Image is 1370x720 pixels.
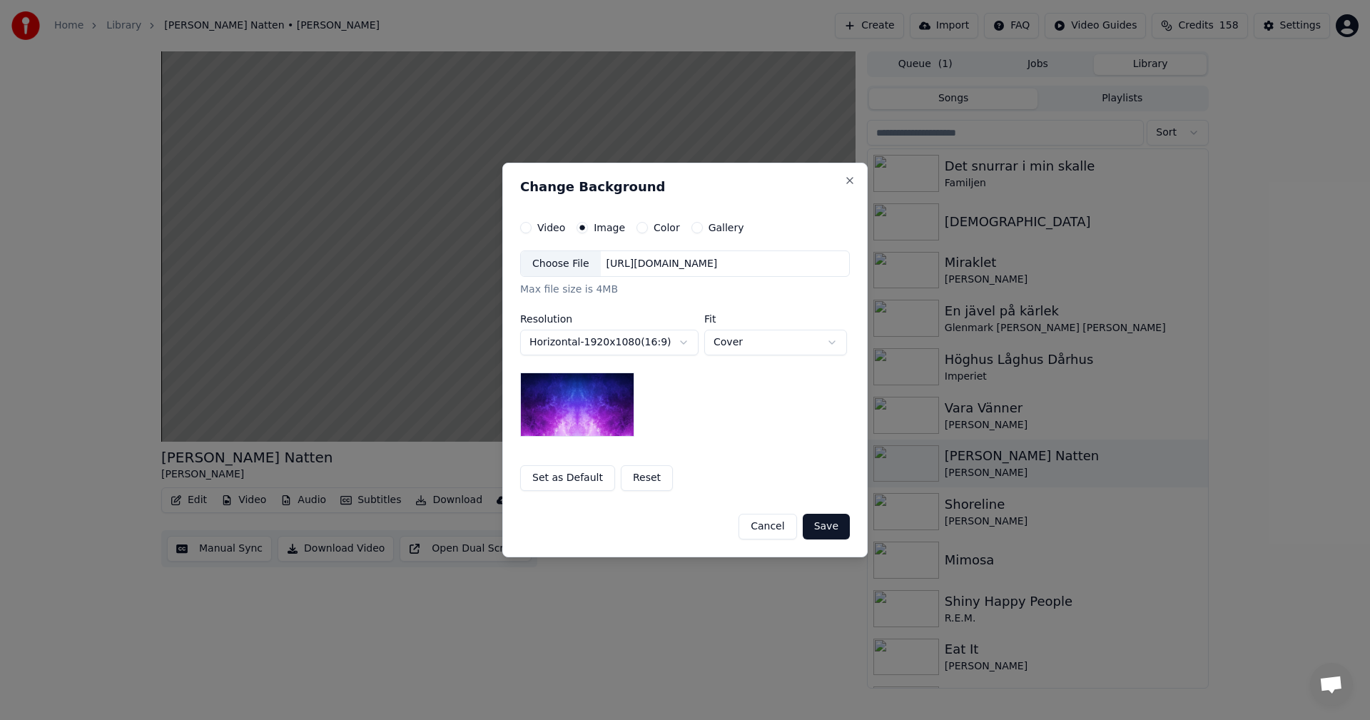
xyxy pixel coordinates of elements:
label: Video [537,223,565,233]
h2: Change Background [520,181,850,193]
button: Set as Default [520,465,615,491]
div: Max file size is 4MB [520,283,850,298]
button: Cancel [739,514,796,539]
button: Save [803,514,850,539]
div: [URL][DOMAIN_NAME] [601,257,724,271]
label: Image [594,223,625,233]
label: Color [654,223,680,233]
button: Reset [621,465,673,491]
label: Fit [704,314,847,324]
label: Resolution [520,314,699,324]
div: Choose File [521,251,601,277]
label: Gallery [709,223,744,233]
